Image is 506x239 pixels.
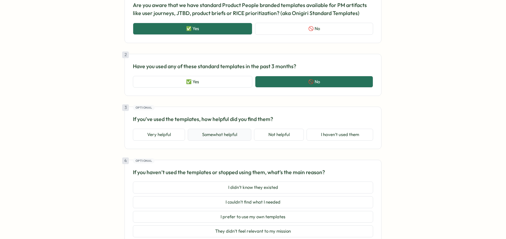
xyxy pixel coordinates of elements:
button: 🚫 No [255,76,373,88]
button: ✅ Yes [133,76,252,88]
button: Not helpful [254,129,304,141]
span: Optional [136,158,152,163]
p: If you haven’t used the templates or stopped using them, what’s the main reason? [133,168,373,176]
button: I didn’t know they existed [133,182,373,194]
span: Optional [136,105,152,110]
button: Very helpful [133,129,185,141]
button: I haven’t used them [307,129,373,141]
button: Somewhat helpful [188,129,251,141]
button: 🚫 No [255,23,373,35]
button: I couldn’t find what I needed [133,196,373,208]
p: Are you aware that we have standard Product People branded templates available for PM artifacts l... [133,1,373,18]
button: They didn’t feel relevant to my mission [133,225,373,237]
div: 4 [122,157,129,164]
button: I prefer to use my own templates [133,211,373,223]
p: If you’ve used the templates, how helpful did you find them? [133,115,373,123]
button: ✅ Yes [133,23,252,35]
div: 3 [122,104,129,111]
div: 2 [122,51,129,58]
p: Have you used any of these standard templates in the past 3 months? [133,62,373,71]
